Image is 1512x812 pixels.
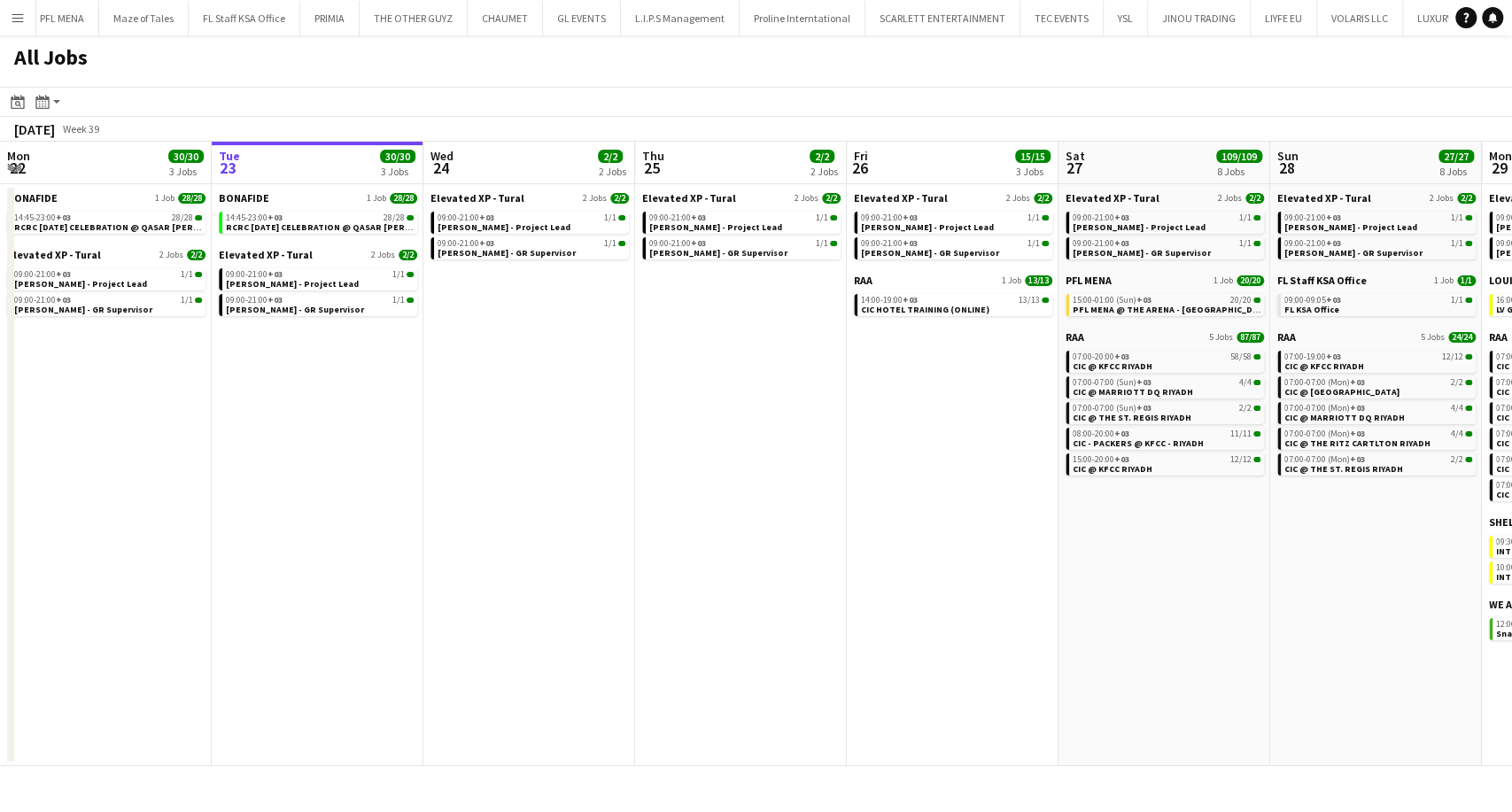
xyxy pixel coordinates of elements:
[392,270,405,279] span: 1/1
[1253,298,1260,303] span: 20/20
[618,241,625,246] span: 1/1
[1465,457,1472,462] span: 2/2
[1457,193,1476,204] span: 2/2
[1465,406,1472,411] span: 4/4
[219,248,417,320] div: Elevated XP - Tural2 Jobs2/209:00-21:00+031/1[PERSON_NAME] - Project Lead09:00-21:00+031/1[PERSON...
[649,237,837,258] a: 09:00-21:00+031/1[PERSON_NAME] - GR Supervisor
[380,150,415,163] span: 30/30
[865,1,1020,35] button: SCARLETT ENTERTAINMENT
[430,148,454,164] span: Wed
[1114,212,1129,223] span: +03
[1230,296,1252,305] span: 20/20
[599,165,626,178] div: 2 Jobs
[1073,296,1151,305] span: 15:00-01:00 (Sun)
[1230,352,1252,361] span: 58/58
[384,213,405,222] span: 28/28
[479,237,494,249] span: +03
[1073,221,1206,233] span: Aysel Ahmadova - Project Lead
[1253,431,1260,437] span: 11/11
[903,294,918,305] span: +03
[438,213,494,222] span: 09:00-21:00
[1277,191,1476,274] div: Elevated XP - Tural2 Jobs2/209:00-21:00+031/1[PERSON_NAME] - Project Lead09:00-21:00+031/1[PERSON...
[604,239,616,248] span: 1/1
[1073,304,1271,315] span: PFL MENA @ THE ARENA - RIYADH
[7,248,205,261] a: Elevated XP - Tural2 Jobs2/2
[360,1,468,35] button: THE OTHER GUYZ
[854,274,1052,320] div: RAA1 Job13/1314:00-19:00+0313/13CIC HOTEL TRAINING (ONLINE)
[1073,294,1260,314] a: 15:00-01:00 (Sun)+0320/20PFL MENA @ THE ARENA - [GEOGRAPHIC_DATA]
[1136,376,1151,388] span: +03
[1284,429,1365,438] span: 07:00-07:00 (Mon)
[1063,158,1085,178] span: 27
[14,120,55,138] div: [DATE]
[1218,193,1242,204] span: 2 Jobs
[1042,241,1049,246] span: 1/1
[1326,212,1341,223] span: +03
[1073,239,1129,248] span: 09:00-21:00
[1073,351,1260,371] a: 07:00-20:00+0358/58CIC @ KFCC RIYADH
[7,148,30,164] span: Mon
[392,296,405,305] span: 1/1
[1002,275,1021,286] span: 1 Job
[861,296,918,305] span: 14:00-19:00
[268,268,283,280] span: +03
[7,248,101,261] span: Elevated XP - Tural
[854,148,868,164] span: Fri
[1066,148,1085,164] span: Sat
[1042,298,1049,303] span: 13/13
[861,237,1049,258] a: 09:00-21:00+031/1[PERSON_NAME] - GR Supervisor
[1253,354,1260,360] span: 58/58
[1253,406,1260,411] span: 2/2
[438,237,625,258] a: 09:00-21:00+031/1[PERSON_NAME] - GR Supervisor
[1073,352,1129,361] span: 07:00-20:00
[1451,429,1463,438] span: 4/4
[1448,332,1476,343] span: 24/24
[1148,1,1251,35] button: JINOU TRADING
[438,247,576,259] span: Youssef Khiari - GR Supervisor
[1253,215,1260,220] span: 1/1
[1451,378,1463,387] span: 2/2
[1430,193,1454,204] span: 2 Jobs
[1451,239,1463,248] span: 1/1
[1284,296,1341,305] span: 09:00-09:05
[1253,457,1260,462] span: 12/12
[1073,360,1152,372] span: CIC @ KFCC RIYADH
[7,191,58,205] span: BONAFIDE
[1457,275,1476,286] span: 1/1
[610,193,629,204] span: 2/2
[195,215,202,220] span: 28/28
[642,191,736,205] span: Elevated XP - Tural
[1465,298,1472,303] span: 1/1
[1237,275,1264,286] span: 20/20
[1284,402,1472,422] a: 07:00-07:00 (Mon)+034/4CIC @ MARRIOTT DQ RIYADH
[58,122,103,135] span: Week 39
[598,150,623,163] span: 2/2
[14,268,202,289] a: 09:00-21:00+031/1[PERSON_NAME] - Project Lead
[1066,191,1264,274] div: Elevated XP - Tural2 Jobs2/209:00-21:00+031/1[PERSON_NAME] - Project Lead09:00-21:00+031/1[PERSON...
[854,191,1052,205] a: Elevated XP - Tural2 Jobs2/2
[1277,148,1299,164] span: Sun
[181,270,193,279] span: 1/1
[169,165,203,178] div: 3 Jobs
[1284,455,1365,464] span: 07:00-07:00 (Mon)
[1020,1,1104,35] button: TEC EVENTS
[861,294,1049,314] a: 14:00-19:00+0313/13CIC HOTEL TRAINING (ONLINE)
[1489,148,1512,164] span: Mon
[14,221,339,233] span: RCRC NATIONAL DAY CELEBRATION @ QASAR AL HOKOM - RIYADH
[1073,247,1211,259] span: Youssef Khiari - GR Supervisor
[1317,1,1403,35] button: VOLARIS LLC
[428,158,454,178] span: 24
[381,165,415,178] div: 3 Jobs
[1073,463,1152,475] span: CIC @ KFCC RIYADH
[618,215,625,220] span: 1/1
[1277,191,1371,205] span: Elevated XP - Tural
[1239,378,1252,387] span: 4/4
[226,304,364,315] span: Youssef Khiari - GR Supervisor
[479,212,494,223] span: +03
[1073,376,1260,397] a: 07:00-07:00 (Sun)+034/4CIC @ MARRIOTT DQ RIYADH
[226,278,359,290] span: Aysel Ahmadova - Project Lead
[226,270,283,279] span: 09:00-21:00
[1284,437,1431,449] span: CIC @ THE RITZ CARTLTON RIYADH
[438,239,494,248] span: 09:00-21:00
[1451,404,1463,413] span: 4/4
